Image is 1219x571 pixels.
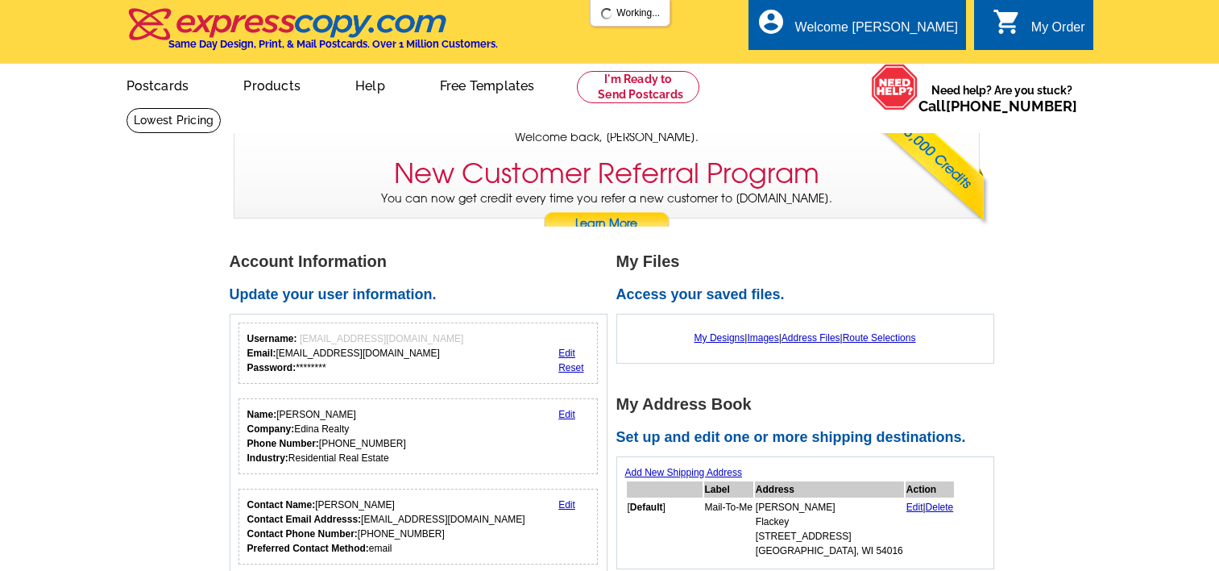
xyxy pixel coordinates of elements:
[918,98,1077,115] span: Call
[757,7,786,36] i: account_circle
[558,362,583,373] a: Reset
[616,286,1003,304] h2: Access your saved files.
[126,19,498,50] a: Same Day Design, Print, & Mail Postcards. Over 1 Million Customers.
[918,82,1085,115] span: Need help? Are you stuck?
[558,348,575,359] a: Edit
[238,398,599,474] div: Your personal details.
[747,332,778,344] a: Images
[247,348,276,359] strong: Email:
[414,65,561,103] a: Free Templates
[616,396,1003,413] h1: My Address Book
[558,409,575,420] a: Edit
[795,20,958,43] div: Welcome [PERSON_NAME]
[101,65,215,103] a: Postcards
[625,467,742,478] a: Add New Shipping Address
[230,286,616,304] h2: Update your user information.
[694,332,745,344] a: My Designs
[755,481,904,498] th: Address
[755,499,904,559] td: [PERSON_NAME] Flackey [STREET_ADDRESS] [GEOGRAPHIC_DATA], WI 54016
[993,18,1085,38] a: shopping_cart My Order
[247,543,369,554] strong: Preferred Contact Method:
[247,514,362,525] strong: Contact Email Addresss:
[946,98,1077,115] a: [PHONE_NUMBER]
[616,429,1003,447] h2: Set up and edit one or more shipping destinations.
[625,323,985,353] div: | | |
[600,7,613,20] img: loading...
[394,157,819,190] h3: New Customer Referral Program
[616,253,1003,270] h1: My Files
[843,332,916,344] a: Route Selections
[906,502,923,513] a: Edit
[515,129,699,146] span: Welcome back, [PERSON_NAME].
[906,481,955,498] th: Action
[238,489,599,565] div: Who should we contact regarding order issues?
[543,212,670,236] a: Learn More
[247,362,296,373] strong: Password:
[218,65,326,103] a: Products
[230,253,616,270] h1: Account Information
[630,502,663,513] b: Default
[247,438,319,449] strong: Phone Number:
[704,481,753,498] th: Label
[871,64,918,110] img: help
[238,323,599,384] div: Your login information.
[330,65,411,103] a: Help
[704,499,753,559] td: Mail-To-Me
[247,407,406,465] div: [PERSON_NAME] Edina Realty [PHONE_NUMBER] Residential Real Estate
[247,423,295,435] strong: Company:
[234,190,979,236] p: You can now get credit every time you refer a new customer to [DOMAIN_NAME].
[247,528,358,540] strong: Contact Phone Number:
[993,7,1022,36] i: shopping_cart
[558,499,575,511] a: Edit
[247,498,525,556] div: [PERSON_NAME] [EMAIL_ADDRESS][DOMAIN_NAME] [PHONE_NUMBER] email
[782,332,840,344] a: Address Files
[247,409,277,420] strong: Name:
[906,499,955,559] td: |
[247,333,297,344] strong: Username:
[627,499,703,559] td: [ ]
[247,452,288,464] strong: Industry:
[926,502,954,513] a: Delete
[168,38,498,50] h4: Same Day Design, Print, & Mail Postcards. Over 1 Million Customers.
[1031,20,1085,43] div: My Order
[247,499,316,511] strong: Contact Name:
[300,333,463,344] span: [EMAIL_ADDRESS][DOMAIN_NAME]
